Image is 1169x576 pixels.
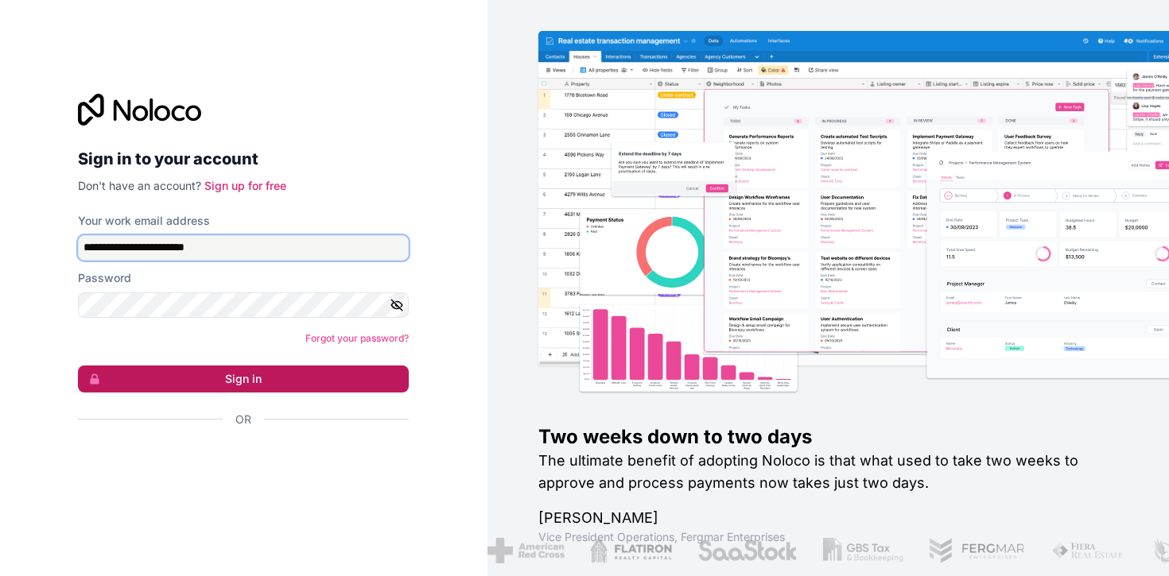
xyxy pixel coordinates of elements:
h1: Vice President Operations , Fergmar Enterprises [538,529,1119,545]
input: Password [78,292,409,318]
img: /assets/american-red-cross-BAupjrZR.png [480,538,557,563]
img: /assets/saastock-C6Zbiodz.png [690,538,790,563]
h1: [PERSON_NAME] [538,507,1119,529]
a: Sign up for free [204,179,286,192]
button: Sign in [78,365,409,392]
h1: Two weeks down to two days [538,424,1119,450]
img: /assets/fiera-fwj2N5v4.png [1044,538,1119,563]
a: Forgot your password? [305,332,409,344]
span: Or [235,412,251,427]
h2: Sign in to your account [78,145,409,173]
img: /assets/gbstax-C-GtDUiK.png [815,538,896,563]
label: Your work email address [78,213,210,229]
label: Password [78,270,131,286]
iframe: Sign in with Google Button [70,445,404,480]
input: Email address [78,235,409,261]
img: /assets/fergmar-CudnrXN5.png [922,538,1019,563]
h2: The ultimate benefit of adopting Noloco is that what used to take two weeks to approve and proces... [538,450,1119,494]
span: Don't have an account? [78,179,201,192]
img: /assets/flatiron-C8eUkumj.png [582,538,665,563]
